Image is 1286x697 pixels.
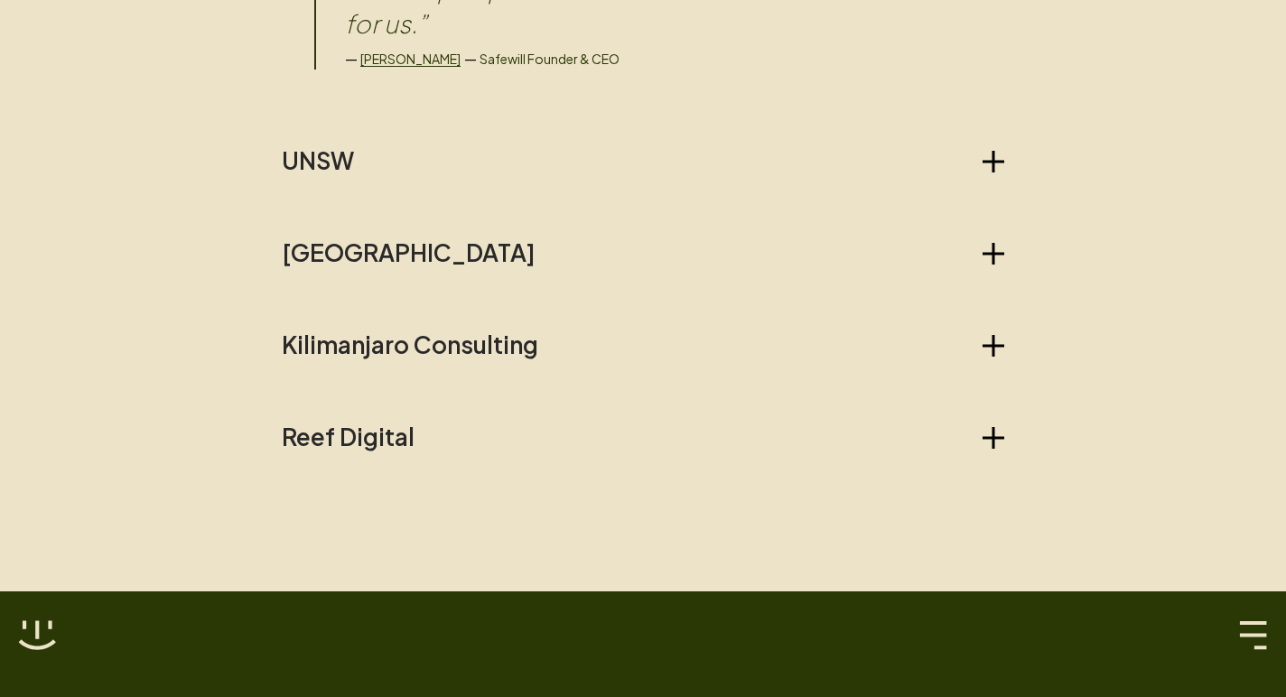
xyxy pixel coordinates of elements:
[480,49,620,69] p: Safewill Founder & CEO
[282,423,1004,451] button: Reef Digital
[345,48,1004,70] div: — —
[282,238,536,267] h2: [GEOGRAPHIC_DATA]
[282,330,1004,359] button: Kilimanjaro Consulting
[282,238,1004,267] button: [GEOGRAPHIC_DATA]
[282,146,354,175] h2: UNSW
[360,51,461,67] a: [PERSON_NAME]
[282,146,1004,175] button: UNSW
[282,330,538,359] h2: Kilimanjaro Consulting
[282,423,415,451] h2: Reef Digital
